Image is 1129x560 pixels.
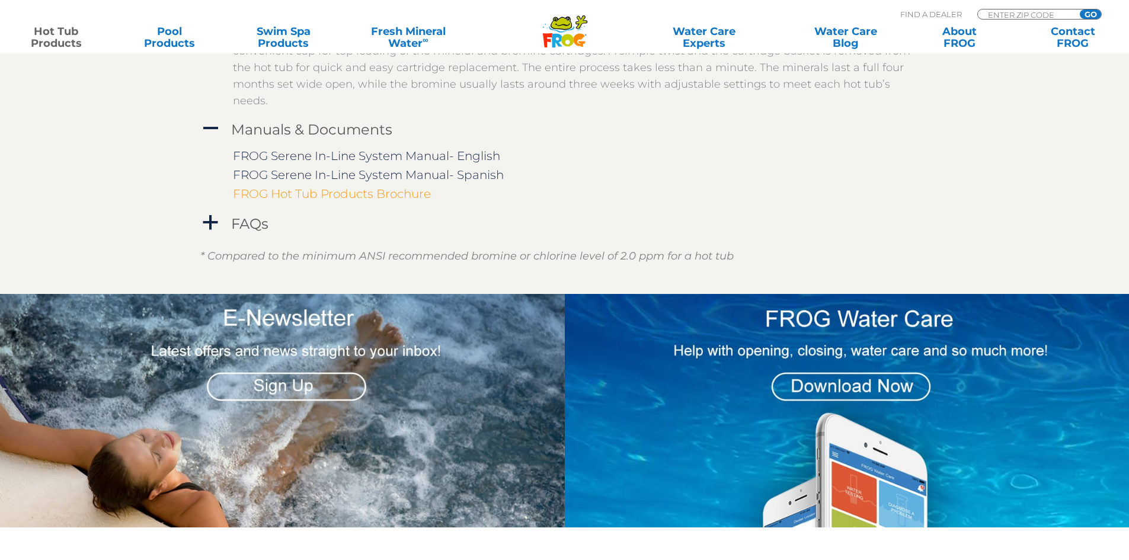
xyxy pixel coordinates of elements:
h4: FAQs [231,216,268,232]
a: Hot TubProducts [12,25,100,49]
em: * Compared to the minimum ANSI recommended bromine or chlorine level of 2.0 ppm for a hot tub [200,249,734,263]
a: a FAQs [200,213,929,235]
span: A [202,120,219,137]
input: GO [1080,9,1101,19]
p: The FROG Serene Fresh Mineral Water In-Line System is part of the hot tub’s plumbing, with an eas... [233,26,914,109]
input: Zip Code Form [987,9,1067,20]
a: AboutFROG [915,25,1003,49]
h4: Manuals & Documents [231,121,392,137]
a: Fresh MineralWater∞ [353,25,463,49]
a: PoolProducts [126,25,214,49]
a: FROG Serene In-Line System Manual- English [233,149,500,163]
p: Find A Dealer [900,9,962,20]
a: Water CareBlog [801,25,890,49]
a: Swim SpaProducts [239,25,328,49]
sup: ∞ [423,35,428,44]
a: FROG Hot Tub Products Brochure [233,187,431,201]
a: Water CareExperts [632,25,776,49]
a: ContactFROG [1029,25,1117,49]
a: A Manuals & Documents [200,119,929,140]
a: FROG Serene In-Line System Manual- Spanish [233,168,504,182]
span: a [202,214,219,232]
